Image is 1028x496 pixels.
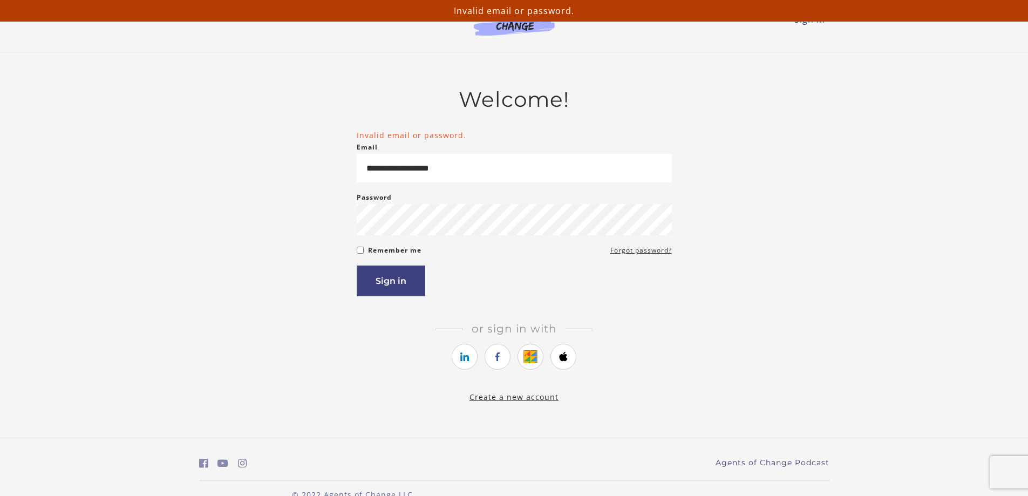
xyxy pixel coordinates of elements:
[368,244,421,257] label: Remember me
[199,458,208,468] i: https://www.facebook.com/groups/aswbtestprep (Open in a new window)
[485,344,510,370] a: https://courses.thinkific.com/users/auth/facebook?ss%5Breferral%5D=&ss%5Buser_return_to%5D=&ss%5B...
[238,456,247,471] a: https://www.instagram.com/agentsofchangeprep/ (Open in a new window)
[357,141,378,154] label: Email
[238,458,247,468] i: https://www.instagram.com/agentsofchangeprep/ (Open in a new window)
[550,344,576,370] a: https://courses.thinkific.com/users/auth/apple?ss%5Breferral%5D=&ss%5Buser_return_to%5D=&ss%5Bvis...
[357,130,672,141] li: Invalid email or password.
[199,456,208,471] a: https://www.facebook.com/groups/aswbtestprep (Open in a new window)
[518,344,543,370] a: https://courses.thinkific.com/users/auth/google?ss%5Breferral%5D=&ss%5Buser_return_to%5D=&ss%5Bvi...
[217,456,228,471] a: https://www.youtube.com/c/AgentsofChangeTestPrepbyMeaganMitchell (Open in a new window)
[610,244,672,257] a: Forgot password?
[462,11,566,36] img: Agents of Change Logo
[357,266,425,296] button: Sign in
[469,392,559,402] a: Create a new account
[357,191,392,204] label: Password
[452,344,478,370] a: https://courses.thinkific.com/users/auth/linkedin?ss%5Breferral%5D=&ss%5Buser_return_to%5D=&ss%5B...
[4,4,1024,17] p: Invalid email or password.
[217,458,228,468] i: https://www.youtube.com/c/AgentsofChangeTestPrepbyMeaganMitchell (Open in a new window)
[357,87,672,112] h2: Welcome!
[716,457,829,468] a: Agents of Change Podcast
[463,322,566,335] span: Or sign in with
